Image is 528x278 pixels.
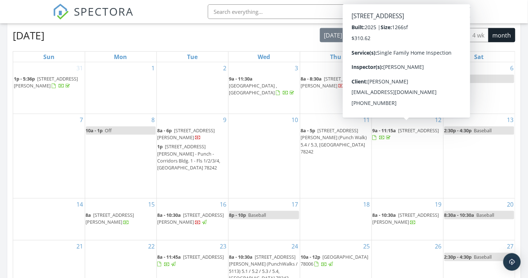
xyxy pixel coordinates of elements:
[53,4,69,20] img: The Best Home Inspection Software - Spectora
[437,62,443,74] a: Go to September 5, 2025
[444,254,472,260] span: 2:30p - 4:30p
[75,240,85,252] a: Go to September 21, 2025
[86,211,156,227] a: 8a [STREET_ADDRESS][PERSON_NAME]
[398,127,439,134] span: [STREET_ADDRESS]
[434,114,443,126] a: Go to September 12, 2025
[156,62,228,114] td: Go to September 2, 2025
[301,253,371,269] a: 10a - 12p [GEOGRAPHIC_DATA] 78006
[301,254,321,260] span: 10a - 12p
[294,62,300,74] a: Go to September 3, 2025
[473,52,485,62] a: Saturday
[373,126,442,142] a: 9a - 11:15a [STREET_ADDRESS]
[362,114,372,126] a: Go to September 11, 2025
[186,52,199,62] a: Tuesday
[422,28,445,42] button: week
[228,62,300,114] td: Go to September 3, 2025
[365,62,372,74] a: Go to September 4, 2025
[301,127,315,134] span: 8a - 5p
[373,212,439,225] a: 8a - 10:30a [STREET_ADDRESS][PERSON_NAME]
[147,199,156,210] a: Go to September 15, 2025
[434,240,443,252] a: Go to September 26, 2025
[505,240,515,252] a: Go to September 27, 2025
[75,62,85,74] a: Go to August 31, 2025
[372,62,443,114] td: Go to September 5, 2025
[156,114,228,199] td: Go to September 9, 2025
[373,211,442,227] a: 8a - 10:30a [STREET_ADDRESS][PERSON_NAME]
[229,75,299,98] a: 9a - 11:30a [GEOGRAPHIC_DATA] , [GEOGRAPHIC_DATA]
[300,114,372,199] td: Go to September 11, 2025
[373,212,396,218] span: 8a - 10:30a
[290,114,300,126] a: Go to September 10, 2025
[444,127,472,134] span: 2:30p - 4:30p
[150,114,156,126] a: Go to September 8, 2025
[290,240,300,252] a: Go to September 24, 2025
[85,199,156,240] td: Go to September 15, 2025
[86,212,134,225] a: 8a [STREET_ADDRESS][PERSON_NAME]
[228,114,300,199] td: Go to September 10, 2025
[158,143,163,150] span: 1p
[257,52,272,62] a: Wednesday
[405,28,423,42] button: day
[158,212,224,225] span: [STREET_ADDRESS][PERSON_NAME]
[477,212,495,218] span: Baseball
[301,75,365,89] a: 8a - 8:30a [STREET_ADDRESS][PERSON_NAME]
[158,212,181,218] span: 8a - 10:30a
[158,127,215,141] span: [STREET_ADDRESS][PERSON_NAME]
[418,4,465,12] div: [PERSON_NAME]
[434,199,443,210] a: Go to September 19, 2025
[373,127,396,134] span: 9a - 11:15a
[229,75,296,96] a: 9a - 11:30a [GEOGRAPHIC_DATA] , [GEOGRAPHIC_DATA]
[14,75,78,89] span: [STREET_ADDRESS][PERSON_NAME]
[229,75,253,82] span: 9a - 11:30a
[14,75,78,89] a: 1p - 5:36p [STREET_ADDRESS][PERSON_NAME]
[301,254,369,267] span: [GEOGRAPHIC_DATA] 78006
[301,127,367,155] span: [STREET_ADDRESS][PERSON_NAME] (Punch Walk) 5.4 / 5.3, [GEOGRAPHIC_DATA] 78242
[444,28,469,42] button: cal wk
[158,253,227,269] a: 8a - 11:45a [STREET_ADDRESS]
[351,28,368,43] button: Previous month
[158,127,172,134] span: 8a - 6p
[219,240,228,252] a: Go to September 23, 2025
[372,199,443,240] td: Go to September 19, 2025
[434,12,471,19] div: TexHIS, PLLC.
[222,114,228,126] a: Go to September 9, 2025
[454,75,461,82] span: Off
[329,52,343,62] a: Thursday
[509,62,515,74] a: Go to September 6, 2025
[249,212,266,218] span: Baseball
[320,28,346,42] button: [DATE]
[474,127,492,134] span: Baseball
[228,199,300,240] td: Go to September 17, 2025
[368,28,385,43] button: Next month
[158,212,224,225] a: 8a - 10:30a [STREET_ADDRESS][PERSON_NAME]
[85,62,156,114] td: Go to September 1, 2025
[488,28,515,42] button: month
[42,52,56,62] a: Sunday
[13,199,85,240] td: Go to September 14, 2025
[183,254,224,260] span: [STREET_ADDRESS]
[503,253,521,271] div: Open Intercom Messenger
[86,212,91,218] span: 8a
[444,212,475,218] span: 8:30a - 10:30a
[229,82,277,96] span: [GEOGRAPHIC_DATA] , [GEOGRAPHIC_DATA]
[444,75,452,82] span: 12a
[14,75,35,82] span: 1p - 5:36p
[147,240,156,252] a: Go to September 22, 2025
[443,199,515,240] td: Go to September 20, 2025
[158,127,215,141] a: 8a - 6p [STREET_ADDRESS][PERSON_NAME]
[290,199,300,210] a: Go to September 17, 2025
[301,127,367,155] a: 8a - 5p [STREET_ADDRESS][PERSON_NAME] (Punch Walk) 5.4 / 5.3, [GEOGRAPHIC_DATA] 78242
[362,240,372,252] a: Go to September 25, 2025
[443,62,515,114] td: Go to September 6, 2025
[113,52,129,62] a: Monday
[229,212,246,218] span: 8p - 10p
[468,28,489,42] button: 4 wk
[158,254,224,267] a: 8a - 11:45a [STREET_ADDRESS]
[105,127,112,134] span: Off
[373,212,439,225] span: [STREET_ADDRESS][PERSON_NAME]
[86,127,103,134] span: 10a - 1p
[156,199,228,240] td: Go to September 16, 2025
[158,142,227,172] a: 1p [STREET_ADDRESS][PERSON_NAME] - Punch - Corridors Bldg. 1 - Fls 1/2/3/4, [GEOGRAPHIC_DATA] 78242
[74,4,134,19] span: SPECTORA
[85,114,156,199] td: Go to September 8, 2025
